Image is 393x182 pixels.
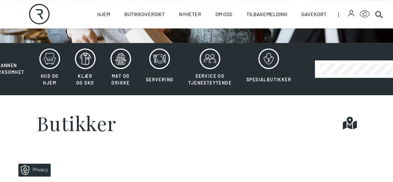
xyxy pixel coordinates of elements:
[146,77,174,82] span: Servering
[240,48,298,90] button: Spesialbutikker
[359,9,370,19] button: Open Accessibility Menu
[41,73,58,86] span: Hus og hjem
[36,113,117,133] h1: Butikker
[139,48,181,90] button: Servering
[111,73,129,86] span: Mat og drikke
[76,73,94,86] span: Klær og sko
[181,48,238,90] button: Service og tjenesteytende
[188,73,232,86] span: Service og tjenesteytende
[6,161,59,179] iframe: Manage Preferences
[33,48,67,90] button: Hus og hjem
[68,48,102,90] button: Klær og sko
[246,77,291,82] span: Spesialbutikker
[104,48,138,90] button: Mat og drikke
